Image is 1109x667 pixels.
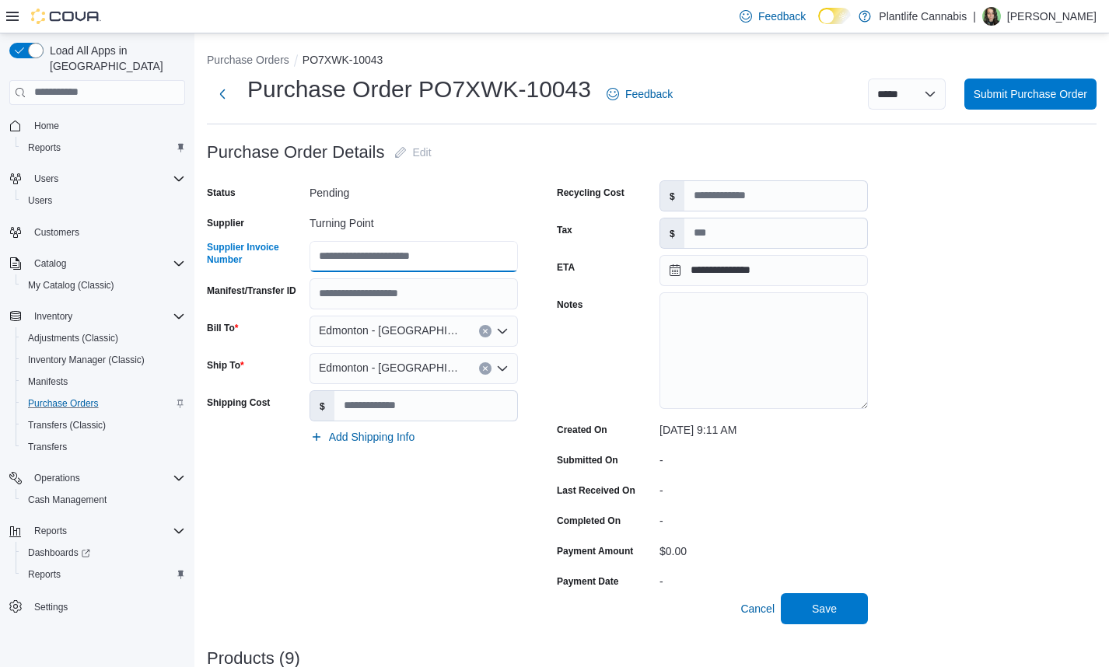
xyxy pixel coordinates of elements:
a: Manifests [22,372,74,391]
span: Settings [34,601,68,613]
span: Submit Purchase Order [974,86,1087,102]
span: Users [28,194,52,207]
span: Dashboards [22,543,185,562]
span: Add Shipping Info [329,429,415,445]
a: Reports [22,138,67,157]
button: Operations [3,467,191,489]
button: Inventory [28,307,79,326]
button: Submit Purchase Order [964,79,1097,110]
span: Customers [28,222,185,242]
span: Reports [34,525,67,537]
span: Save [812,601,837,616]
span: Operations [28,469,185,487]
div: Turning Point [310,211,518,229]
span: Transfers [28,441,67,453]
span: Inventory Manager (Classic) [22,351,185,369]
img: Cova [31,9,101,24]
button: Catalog [3,253,191,274]
span: Purchase Orders [28,397,99,410]
span: Operations [34,472,80,484]
a: Adjustments (Classic) [22,329,124,347]
span: Catalog [28,254,185,273]
span: Feedback [625,86,673,102]
a: Dashboards [22,543,96,562]
span: Load All Apps in [GEOGRAPHIC_DATA] [44,43,185,74]
span: Reports [22,565,185,584]
label: $ [660,181,684,211]
div: $0.00 [659,539,868,557]
a: Transfers (Classic) [22,416,112,435]
span: Settings [28,596,185,616]
span: Purchase Orders [22,394,185,413]
a: Cash Management [22,491,113,509]
button: Reports [3,520,191,542]
div: - [659,448,868,466]
label: Tax [557,224,572,236]
nav: Complex example [9,108,185,658]
button: Cancel [734,593,781,624]
button: Transfers (Classic) [16,414,191,436]
label: Shipping Cost [207,396,270,409]
button: Purchase Orders [207,54,289,66]
label: $ [310,391,334,421]
label: Last Received On [557,484,635,497]
span: Inventory Manager (Classic) [28,354,145,366]
div: [DATE] 9:11 AM [659,417,868,436]
button: Reports [16,564,191,585]
span: Reports [28,568,61,581]
button: Inventory Manager (Classic) [16,349,191,371]
label: Completed On [557,515,621,527]
span: Dark Mode [818,24,819,25]
div: - [659,508,868,527]
div: - [659,478,868,497]
a: Transfers [22,438,73,456]
span: Edmonton - [GEOGRAPHIC_DATA] [319,321,464,340]
label: Notes [557,299,582,311]
div: - [659,569,868,588]
p: | [973,7,976,26]
p: Plantlife Cannabis [879,7,967,26]
span: Inventory [34,310,72,323]
span: Transfers (Classic) [22,416,185,435]
a: Settings [28,598,74,616]
span: Edit [413,145,432,160]
button: Reports [28,522,73,540]
button: Open list of options [496,362,509,375]
span: Users [22,191,185,210]
label: Submitted On [557,454,618,466]
span: Reports [22,138,185,157]
span: Users [28,169,185,188]
span: Reports [28,522,185,540]
nav: An example of EuiBreadcrumbs [207,52,1097,71]
a: Customers [28,223,86,242]
span: Reports [28,141,61,154]
p: [PERSON_NAME] [1007,7,1097,26]
button: Users [16,190,191,211]
input: Press the down key to open a popover containing a calendar. [659,255,868,286]
a: Users [22,191,58,210]
button: Inventory [3,306,191,327]
span: Adjustments (Classic) [28,332,118,344]
label: $ [660,218,684,248]
a: Reports [22,565,67,584]
span: Edmonton - [GEOGRAPHIC_DATA] [319,358,464,377]
button: Customers [3,221,191,243]
button: Users [28,169,65,188]
a: Feedback [733,1,812,32]
button: Reports [16,137,191,159]
span: Manifests [22,372,185,391]
span: Manifests [28,375,68,388]
label: ETA [557,261,575,274]
button: My Catalog (Classic) [16,274,191,296]
span: Users [34,173,58,185]
span: Transfers (Classic) [28,419,106,431]
button: Operations [28,469,86,487]
button: Home [3,114,191,137]
div: Pending [310,180,518,199]
a: Dashboards [16,542,191,564]
span: Transfers [22,438,185,456]
label: Manifest/Transfer ID [207,285,296,297]
span: Cancel [740,601,775,616]
button: Add Shipping Info [304,421,422,452]
span: Cash Management [22,491,185,509]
